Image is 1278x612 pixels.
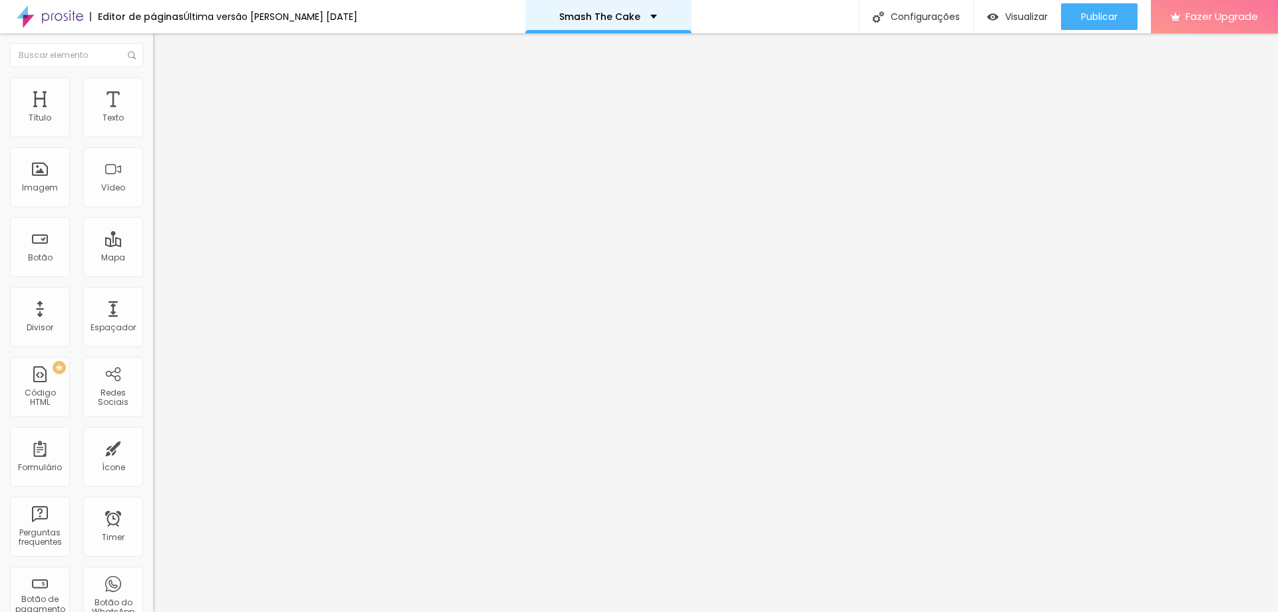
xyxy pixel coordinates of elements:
[18,463,62,472] div: Formulário
[987,11,998,23] img: view-1.svg
[28,253,53,262] div: Botão
[1005,11,1048,22] span: Visualizar
[184,12,357,21] div: Última versão [PERSON_NAME] [DATE]
[559,12,640,21] p: Smash The Cake
[873,11,884,23] img: Icone
[101,183,125,192] div: Vídeo
[102,463,125,472] div: Ícone
[103,113,124,123] div: Texto
[10,43,143,67] input: Buscar elemento
[153,33,1278,612] iframe: Editor
[22,183,58,192] div: Imagem
[91,323,136,332] div: Espaçador
[29,113,51,123] div: Título
[1081,11,1118,22] span: Publicar
[101,253,125,262] div: Mapa
[27,323,53,332] div: Divisor
[974,3,1061,30] button: Visualizar
[128,51,136,59] img: Icone
[13,388,66,408] div: Código HTML
[102,533,124,542] div: Timer
[87,388,139,408] div: Redes Sociais
[90,12,184,21] div: Editor de páginas
[13,528,66,547] div: Perguntas frequentes
[1185,11,1258,22] span: Fazer Upgrade
[1061,3,1138,30] button: Publicar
